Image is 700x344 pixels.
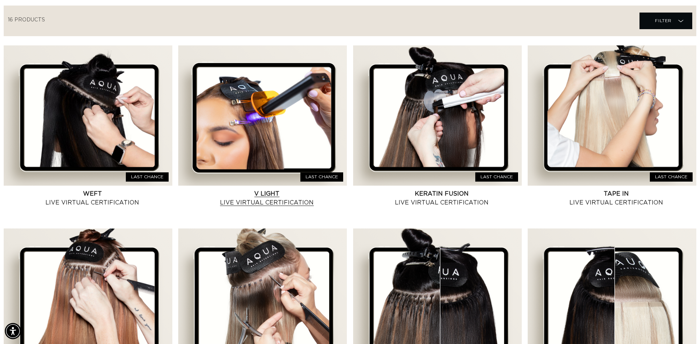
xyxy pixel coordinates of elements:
[655,14,672,28] span: Filter
[12,189,172,207] a: Weft Live Virtual Certification
[8,17,45,23] span: 16 products
[362,189,522,207] a: Keratin Fusion Live Virtual Certification
[639,13,692,29] summary: Filter
[536,189,696,207] a: Tape In Live Virtual Certification
[187,189,347,207] a: V Light Live Virtual Certification
[663,309,700,344] iframe: Chat Widget
[5,323,21,339] div: Accessibility Menu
